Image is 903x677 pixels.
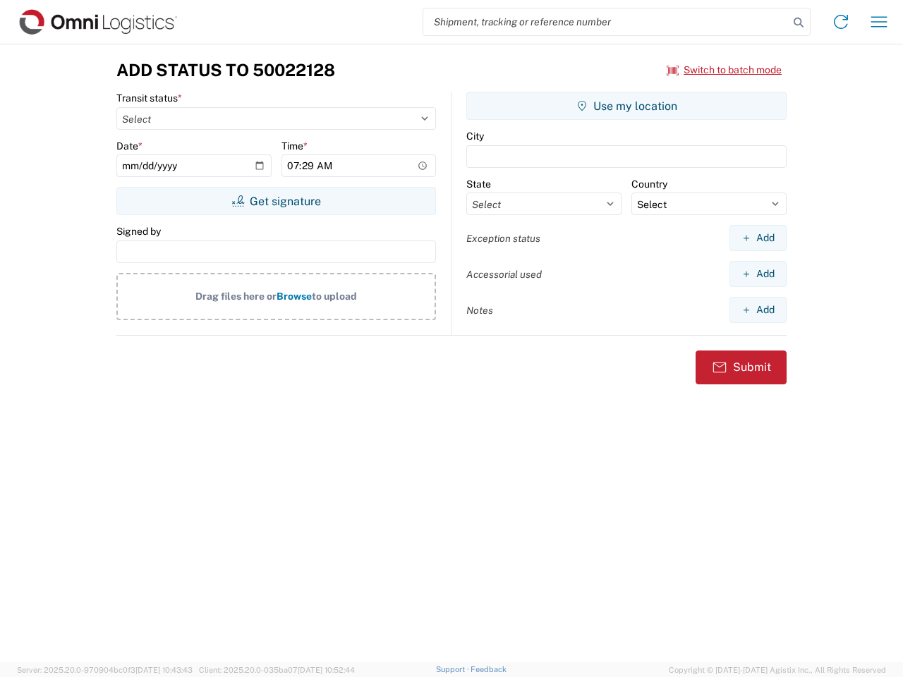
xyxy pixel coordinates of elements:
[199,666,355,674] span: Client: 2025.20.0-035ba07
[667,59,782,82] button: Switch to batch mode
[466,304,493,317] label: Notes
[466,268,542,281] label: Accessorial used
[116,140,143,152] label: Date
[116,225,161,238] label: Signed by
[631,178,667,190] label: Country
[729,261,787,287] button: Add
[466,130,484,142] label: City
[466,92,787,120] button: Use my location
[298,666,355,674] span: [DATE] 10:52:44
[116,187,436,215] button: Get signature
[17,666,193,674] span: Server: 2025.20.0-970904bc0f3
[116,92,182,104] label: Transit status
[729,225,787,251] button: Add
[471,665,507,673] a: Feedback
[669,664,886,676] span: Copyright © [DATE]-[DATE] Agistix Inc., All Rights Reserved
[116,60,335,80] h3: Add Status to 50022128
[312,291,357,302] span: to upload
[696,350,787,384] button: Submit
[729,297,787,323] button: Add
[277,291,312,302] span: Browse
[466,232,540,245] label: Exception status
[281,140,308,152] label: Time
[135,666,193,674] span: [DATE] 10:43:43
[436,665,471,673] a: Support
[195,291,277,302] span: Drag files here or
[423,8,789,35] input: Shipment, tracking or reference number
[466,178,491,190] label: State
